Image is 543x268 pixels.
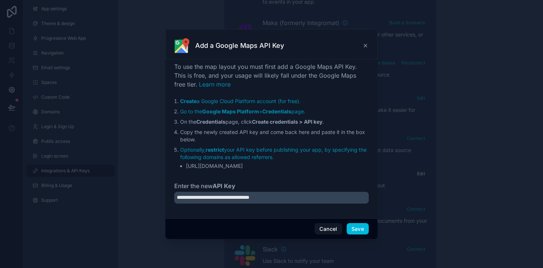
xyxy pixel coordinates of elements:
[315,223,342,235] button: Cancel
[174,181,369,190] label: Enter the new
[174,63,357,88] span: To use the map layout you must first add a Google Maps API Key. This is free, and your usage will...
[199,81,231,88] a: Learn more
[195,41,284,50] h3: Add a Google Maps API Key
[180,98,197,104] strong: Create
[262,108,291,114] strong: Credentials
[180,147,367,160] a: Optionally,restrictyour API key before publishing your app, by specifying the following domains a...
[213,182,235,190] strong: API Key
[180,118,369,126] li: On the page, click .
[180,128,369,143] li: Copy the newly created API key and come back here and paste it in the box below.
[196,119,225,125] strong: Credentials
[252,119,322,125] strong: Create credentials > API key
[347,223,369,235] button: Save
[180,98,301,104] a: Createa Google Cloud Platform account (for free).
[175,38,189,53] img: Google Maps
[202,108,259,114] strong: Google Maps Platform
[186,162,369,170] li: [URL][DOMAIN_NAME]
[206,147,224,153] strong: restrict
[180,108,305,114] a: Go to theGoogle Maps Platform>Credentialspage.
